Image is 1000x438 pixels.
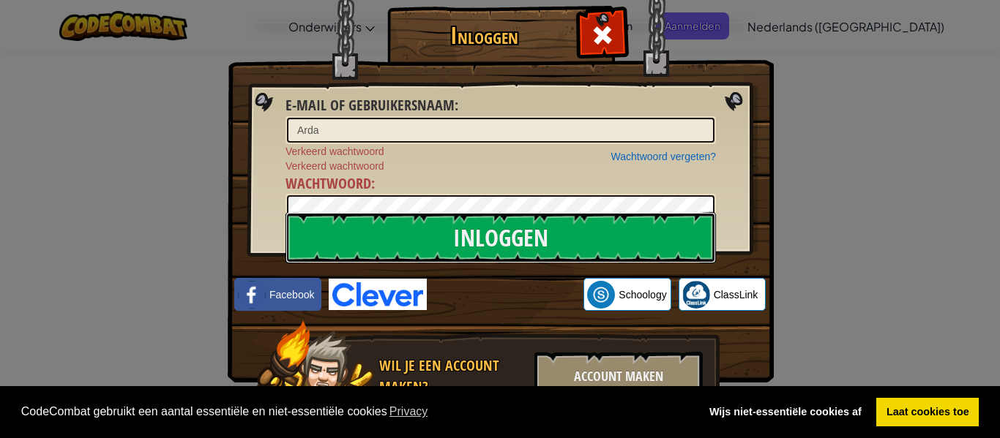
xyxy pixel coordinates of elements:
iframe: Knop Inloggen met Google [427,279,583,311]
a: allow cookies [876,398,979,427]
span: E-mail of gebruikersnaam [286,95,455,115]
span: Verkeerd wachtwoord [286,159,716,173]
img: facebook_small.png [238,281,266,309]
img: schoology.png [587,281,615,309]
span: Facebook [269,287,314,302]
span: Schoology [619,287,666,302]
div: Account maken [534,352,703,403]
img: classlink-logo-small.png [682,281,710,309]
a: deny cookies [699,398,871,427]
a: learn more about cookies [387,401,430,423]
span: Verkeerd wachtwoord [286,144,716,159]
div: Wil je een account maken? [379,355,526,397]
span: Wachtwoord [286,173,371,193]
label: : [286,173,375,195]
a: Wachtwoord vergeten? [611,151,716,162]
h1: Inloggen [391,23,578,48]
span: ClassLink [714,287,758,302]
label: : [286,95,458,116]
input: Inloggen [286,212,716,263]
span: CodeCombat gebruikt een aantal essentiële en niet-essentiële cookies [21,401,688,423]
img: clever-logo-blue.png [329,279,427,310]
